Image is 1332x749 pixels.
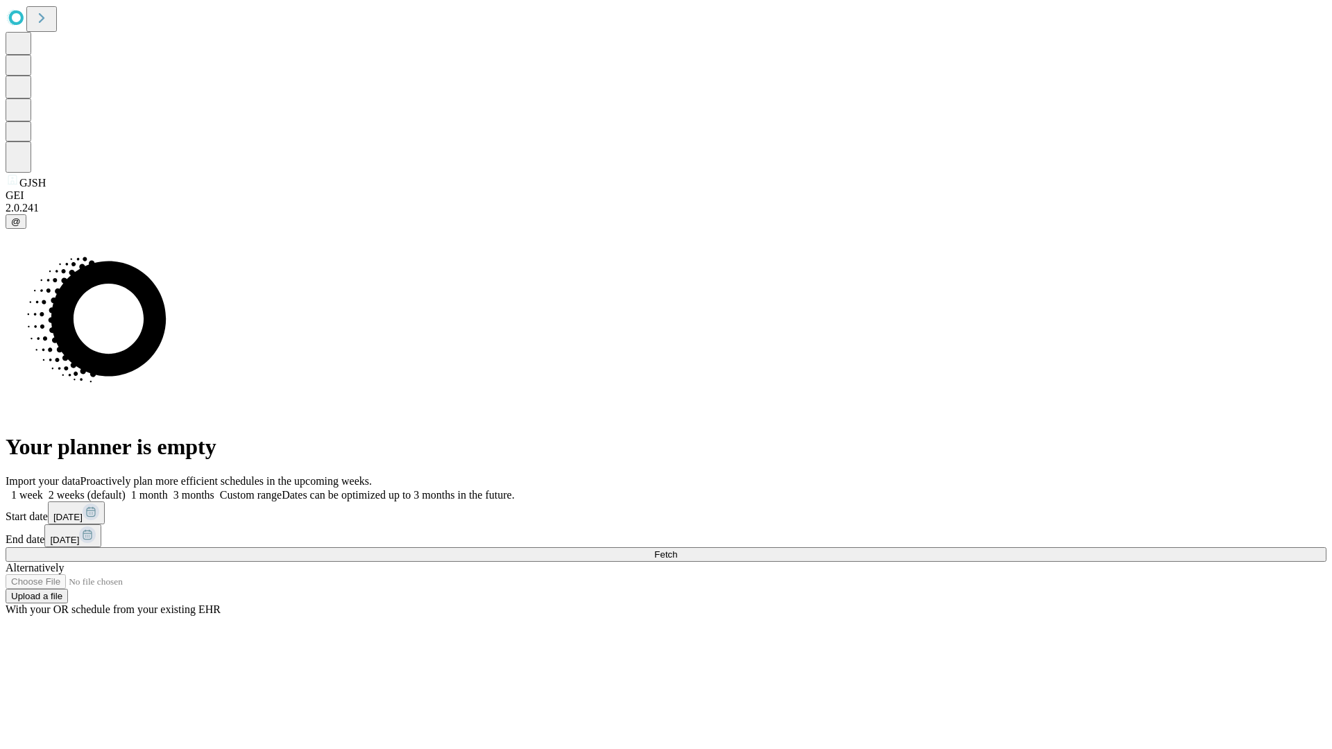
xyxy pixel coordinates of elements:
div: 2.0.241 [6,202,1326,214]
span: Import your data [6,475,80,487]
button: Fetch [6,547,1326,562]
button: @ [6,214,26,229]
div: End date [6,524,1326,547]
h1: Your planner is empty [6,434,1326,460]
span: 3 months [173,489,214,501]
span: 2 weeks (default) [49,489,126,501]
span: Dates can be optimized up to 3 months in the future. [282,489,514,501]
div: Start date [6,501,1326,524]
button: Upload a file [6,589,68,603]
button: [DATE] [44,524,101,547]
span: Fetch [654,549,677,560]
span: 1 week [11,489,43,501]
span: GJSH [19,177,46,189]
span: Custom range [220,489,282,501]
button: [DATE] [48,501,105,524]
span: [DATE] [50,535,79,545]
span: Alternatively [6,562,64,574]
div: GEI [6,189,1326,202]
span: 1 month [131,489,168,501]
span: [DATE] [53,512,83,522]
span: @ [11,216,21,227]
span: With your OR schedule from your existing EHR [6,603,221,615]
span: Proactively plan more efficient schedules in the upcoming weeks. [80,475,372,487]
